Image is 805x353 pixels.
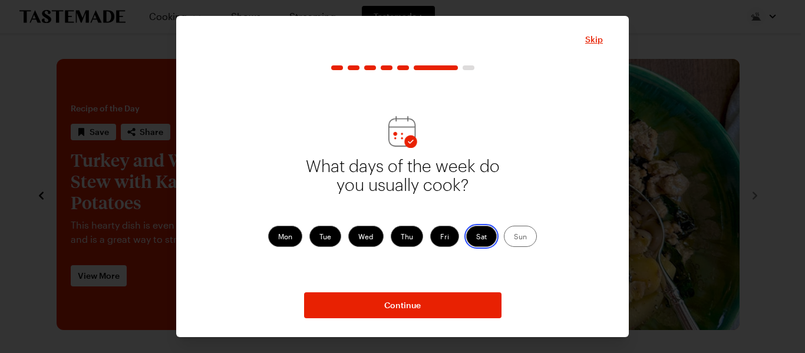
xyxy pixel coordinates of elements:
label: Tue [309,226,341,247]
span: Continue [384,299,421,311]
label: Sun [504,226,537,247]
label: Mon [268,226,302,247]
label: Fri [430,226,459,247]
button: Close [585,34,603,45]
p: What days of the week do you usually cook? [303,157,502,219]
span: Skip [585,34,603,45]
label: Sat [466,226,497,247]
button: NextStepButton [304,292,502,318]
label: Thu [391,226,423,247]
label: Wed [348,226,384,247]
